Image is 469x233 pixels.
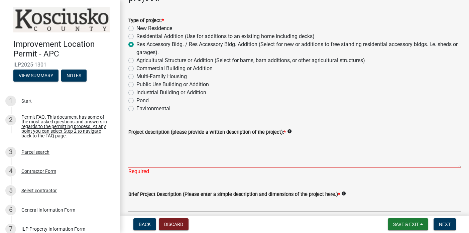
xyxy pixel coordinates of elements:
[128,212,461,220] div: Required
[159,218,189,230] button: Discard
[287,129,292,134] i: info
[139,222,151,227] span: Back
[21,150,49,154] div: Parcel search
[5,205,16,215] div: 6
[136,73,187,81] label: Multi-Family Housing
[21,227,85,231] div: ILP Property Information Form
[136,40,461,56] label: Res Accessory Bldg. / Res Accessory Bldg. Addition (Select for new or additions to free standing ...
[128,167,461,176] div: Required
[341,191,346,196] i: info
[136,97,149,105] label: Pond
[61,70,87,82] button: Notes
[136,24,172,32] label: New Residence
[21,169,56,173] div: Contractor Form
[133,218,156,230] button: Back
[136,56,365,65] label: Agricultural Structure or Addition (Select for barns, barn additions, or other agricultural struc...
[136,65,213,73] label: Commercial Building or Addition
[13,7,110,32] img: Kosciusko County, Indiana
[128,130,286,135] label: Project description (please provide a written description of the project):
[128,192,340,197] label: Brief Project Description (Please enter a simple description and dimensions of the project here.)
[21,188,57,193] div: Select contractor
[5,166,16,177] div: 4
[21,99,32,103] div: Start
[434,218,456,230] button: Next
[21,115,110,138] div: Permit FAQ. This document has some of the most asked questions and answers in regards to the perm...
[5,185,16,196] div: 5
[5,96,16,106] div: 1
[136,89,206,97] label: Industrial Building or Addition
[136,32,315,40] label: Residential Addition (Use for additions to an existing home including decks)
[13,70,58,82] button: View Summary
[13,62,107,68] span: ILP2025-1301
[21,208,75,212] div: General Information Form
[128,18,164,23] label: Type of project:
[136,105,170,113] label: Environmental
[61,73,87,79] wm-modal-confirm: Notes
[439,222,451,227] span: Next
[13,73,58,79] wm-modal-confirm: Summary
[13,39,115,59] h4: Improvement Location Permit - APC
[5,115,16,125] div: 2
[388,218,428,230] button: Save & Exit
[136,81,209,89] label: Public Use Building or Addition
[5,147,16,157] div: 3
[393,222,419,227] span: Save & Exit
